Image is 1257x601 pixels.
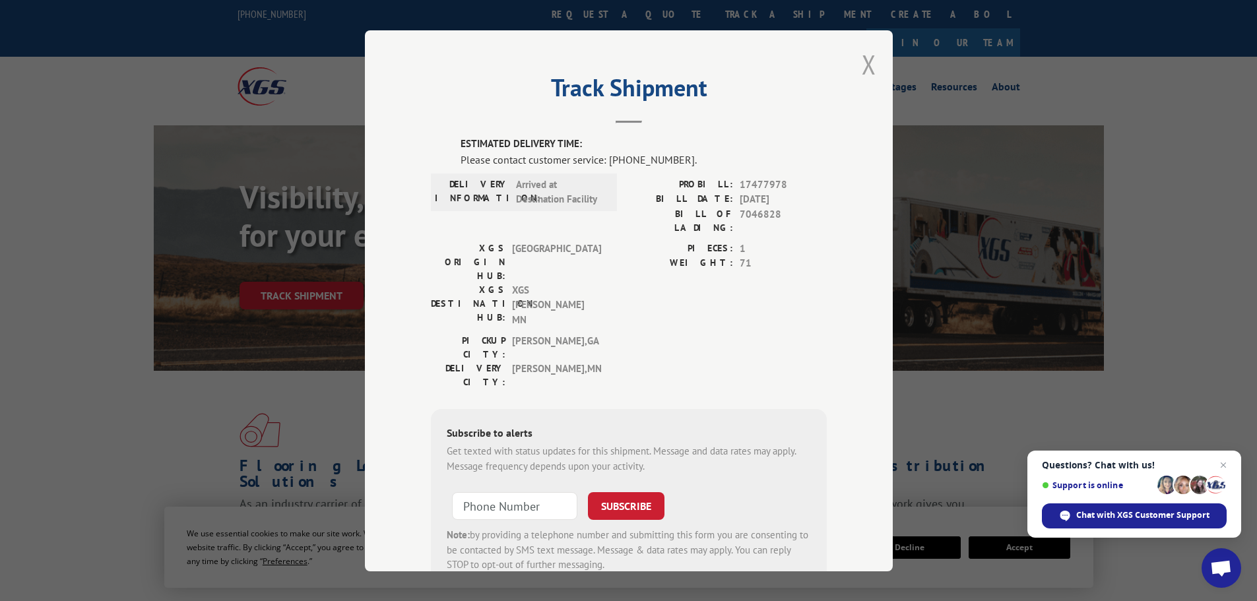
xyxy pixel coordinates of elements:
span: Questions? Chat with us! [1042,460,1227,470]
div: Subscribe to alerts [447,425,811,444]
span: XGS [PERSON_NAME] MN [512,282,601,327]
label: BILL OF LADING: [629,206,733,234]
span: Chat with XGS Customer Support [1076,509,1209,521]
span: [PERSON_NAME] , MN [512,362,601,389]
label: PIECES: [629,241,733,256]
label: XGS DESTINATION HUB: [431,282,505,327]
label: DELIVERY CITY: [431,362,505,389]
div: Open chat [1202,548,1241,588]
h2: Track Shipment [431,79,827,104]
label: XGS ORIGIN HUB: [431,241,505,282]
span: 1 [740,241,827,256]
div: Chat with XGS Customer Support [1042,503,1227,528]
span: [GEOGRAPHIC_DATA] [512,241,601,282]
label: BILL DATE: [629,192,733,207]
span: Support is online [1042,480,1153,490]
span: 7046828 [740,206,827,234]
span: Arrived at Destination Facility [516,177,605,206]
label: PROBILL: [629,177,733,192]
span: [PERSON_NAME] , GA [512,334,601,362]
label: PICKUP CITY: [431,334,505,362]
label: WEIGHT: [629,256,733,271]
span: Close chat [1215,457,1231,473]
input: Phone Number [452,492,577,520]
span: [DATE] [740,192,827,207]
div: Please contact customer service: [PHONE_NUMBER]. [461,151,827,167]
div: by providing a telephone number and submitting this form you are consenting to be contacted by SM... [447,528,811,573]
button: Close modal [862,47,876,82]
label: ESTIMATED DELIVERY TIME: [461,137,827,152]
span: 71 [740,256,827,271]
span: 17477978 [740,177,827,192]
strong: Note: [447,528,470,541]
div: Get texted with status updates for this shipment. Message and data rates may apply. Message frequ... [447,444,811,474]
button: SUBSCRIBE [588,492,664,520]
label: DELIVERY INFORMATION: [435,177,509,206]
